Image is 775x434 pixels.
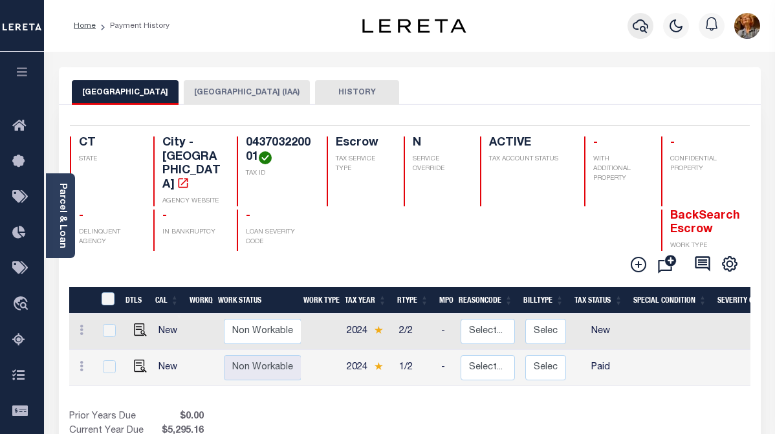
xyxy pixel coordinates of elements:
[246,228,312,247] p: LOAN SEVERITY CODE
[298,287,340,314] th: Work Type
[79,210,83,222] span: -
[413,155,465,174] p: SERVICE OVERRIDE
[453,287,518,314] th: ReasonCode: activate to sort column ascending
[159,410,206,424] span: $0.00
[96,20,169,32] li: Payment History
[670,137,675,149] span: -
[569,287,628,314] th: Tax Status: activate to sort column ascending
[58,183,67,248] a: Parcel & Loan
[342,314,394,350] td: 2024
[489,155,569,164] p: TAX ACCOUNT STATUS
[184,80,310,105] button: [GEOGRAPHIC_DATA] (IAA)
[336,155,388,174] p: TAX SERVICE TYPE
[436,314,455,350] td: -
[94,287,120,314] th: &nbsp;
[571,314,630,350] td: New
[69,410,159,424] td: Prior Years Due
[394,350,436,386] td: 1/2
[336,136,388,151] h4: Escrow
[571,350,630,386] td: Paid
[184,287,213,314] th: WorkQ
[628,287,712,314] th: Special Condition: activate to sort column ascending
[392,287,434,314] th: RType: activate to sort column ascending
[374,326,383,334] img: Star.svg
[120,287,150,314] th: DTLS
[162,136,221,192] h4: City - [GEOGRAPHIC_DATA]
[150,287,184,314] th: CAL: activate to sort column ascending
[79,155,138,164] p: STATE
[79,136,138,151] h4: CT
[153,350,189,386] td: New
[670,155,729,174] p: CONFIDENTIAL PROPERTY
[593,137,598,149] span: -
[340,287,392,314] th: Tax Year: activate to sort column ascending
[315,80,399,105] button: HISTORY
[12,296,33,313] i: travel_explore
[489,136,569,151] h4: ACTIVE
[213,287,301,314] th: Work Status
[670,241,729,251] p: WORK TYPE
[413,136,465,151] h4: N
[162,228,221,237] p: IN BANKRUPTCY
[246,169,312,179] p: TAX ID
[246,136,312,164] h4: 043703220001
[162,210,167,222] span: -
[162,197,221,206] p: AGENCY WEBSITE
[79,228,138,247] p: DELINQUENT AGENCY
[374,362,383,371] img: Star.svg
[670,210,740,236] span: BackSearch Escrow
[434,287,453,314] th: MPO
[69,287,94,314] th: &nbsp;&nbsp;&nbsp;&nbsp;&nbsp;&nbsp;&nbsp;&nbsp;&nbsp;&nbsp;
[74,22,96,30] a: Home
[518,287,569,314] th: BillType: activate to sort column ascending
[394,314,436,350] td: 2/2
[362,19,466,33] img: logo-dark.svg
[436,350,455,386] td: -
[593,155,646,184] p: WITH ADDITIONAL PROPERTY
[342,350,394,386] td: 2024
[72,80,179,105] button: [GEOGRAPHIC_DATA]
[153,314,189,350] td: New
[246,210,250,222] span: -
